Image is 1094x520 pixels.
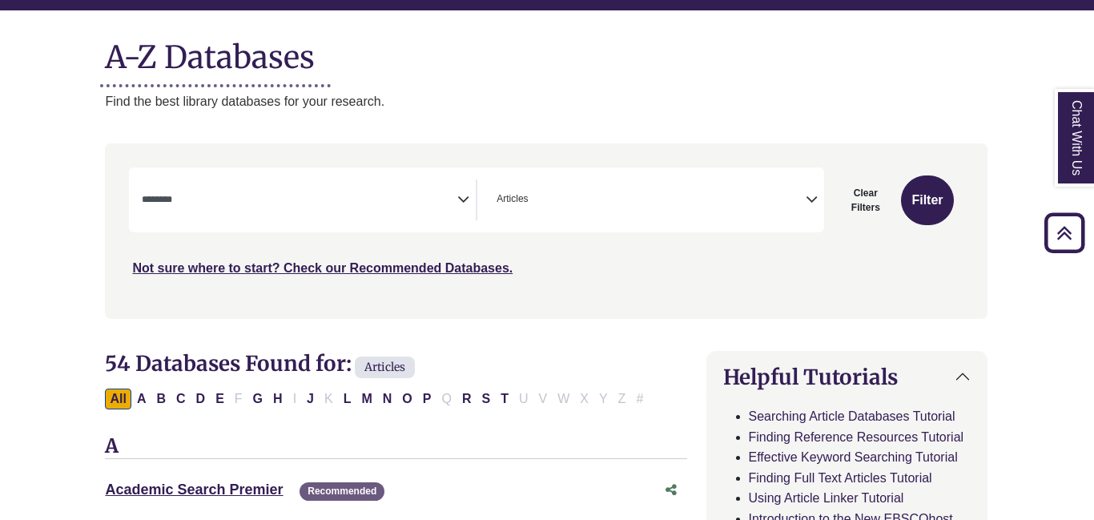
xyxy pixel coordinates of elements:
li: Articles [490,191,528,207]
h1: A-Z Databases [105,26,987,75]
div: Alpha-list to filter by first letter of database name [105,391,650,405]
a: Effective Keyword Searching Tutorial [749,450,958,464]
nav: Search filters [105,143,987,318]
button: Filter Results R [457,389,477,409]
button: Filter Results T [496,389,513,409]
button: Filter Results H [268,389,288,409]
span: Recommended [300,482,384,501]
span: Articles [497,191,528,207]
button: Filter Results G [248,389,267,409]
button: Filter Results P [418,389,436,409]
button: Filter Results S [477,389,495,409]
span: Articles [355,357,415,378]
a: Academic Search Premier [105,482,283,498]
button: Filter Results C [171,389,191,409]
button: Filter Results D [191,389,211,409]
a: Finding Full Text Articles Tutorial [749,471,932,485]
a: Using Article Linker Tutorial [749,491,904,505]
button: Filter Results L [339,389,356,409]
button: Filter Results M [356,389,376,409]
a: Searching Article Databases Tutorial [749,409,955,423]
button: Helpful Tutorials [707,352,987,402]
a: Back to Top [1039,222,1090,244]
button: Clear Filters [834,175,898,225]
span: 54 Databases Found for: [105,350,352,377]
a: Not sure where to start? Check our Recommended Databases. [132,261,513,275]
button: Filter Results N [378,389,397,409]
textarea: Search [142,195,457,208]
button: Filter Results E [211,389,229,409]
button: Submit for Search Results [901,175,953,225]
h3: A [105,435,686,459]
p: Find the best library databases for your research. [105,91,987,112]
a: Finding Reference Resources Tutorial [749,430,964,444]
button: Share this database [655,475,687,506]
button: All [105,389,131,409]
textarea: Search [532,195,539,208]
button: Filter Results A [132,389,151,409]
button: Filter Results O [397,389,416,409]
button: Filter Results J [302,389,319,409]
button: Filter Results B [151,389,171,409]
